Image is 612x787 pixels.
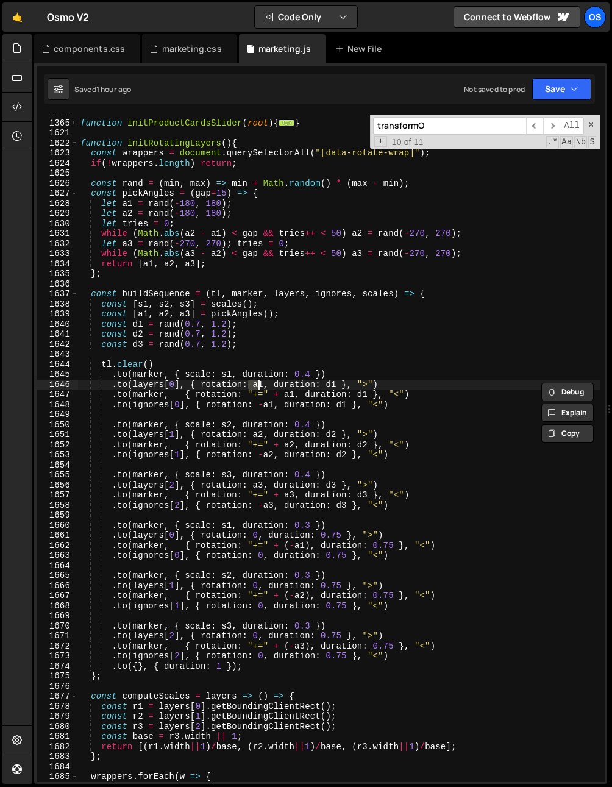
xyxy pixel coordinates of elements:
[37,138,78,149] div: 1622
[37,168,78,179] div: 1625
[37,702,78,712] div: 1678
[37,299,78,310] div: 1638
[37,722,78,732] div: 1680
[2,2,32,32] a: 🤙
[37,500,78,511] div: 1658
[74,84,131,94] div: Saved
[560,117,584,135] span: Alt-Enter
[37,118,78,129] div: 1365
[37,440,78,450] div: 1652
[374,136,387,148] span: Toggle Replace mode
[37,229,78,239] div: 1631
[37,561,78,571] div: 1664
[37,319,78,330] div: 1640
[37,732,78,742] div: 1681
[37,450,78,460] div: 1653
[37,309,78,319] div: 1639
[37,671,78,682] div: 1675
[37,460,78,471] div: 1654
[279,119,294,126] span: ...
[37,691,78,702] div: 1677
[37,490,78,500] div: 1657
[37,340,78,350] div: 1642
[255,6,357,28] button: Code Only
[37,541,78,551] div: 1662
[37,249,78,259] div: 1633
[37,631,78,641] div: 1671
[258,43,311,55] div: marketing.js
[532,78,591,100] button: Save
[37,641,78,652] div: 1672
[37,410,78,420] div: 1649
[54,43,125,55] div: components.css
[37,380,78,390] div: 1646
[387,137,429,148] span: 10 of 11
[574,136,587,148] span: Whole Word Search
[37,239,78,249] div: 1632
[96,84,132,94] div: 1 hour ago
[37,420,78,430] div: 1650
[37,148,78,158] div: 1623
[37,752,78,762] div: 1683
[37,530,78,541] div: 1661
[37,259,78,269] div: 1634
[37,199,78,209] div: 1628
[588,136,596,148] span: Search In Selection
[37,711,78,722] div: 1679
[543,117,560,135] span: ​
[37,179,78,189] div: 1626
[37,762,78,772] div: 1684
[37,329,78,340] div: 1641
[37,772,78,782] div: 1685
[37,651,78,661] div: 1673
[526,117,543,135] span: ​
[162,43,222,55] div: marketing.css
[37,550,78,561] div: 1663
[454,6,580,28] a: Connect to Webflow
[541,383,594,401] button: Debug
[464,84,525,94] div: Not saved to prod
[37,188,78,199] div: 1627
[37,269,78,279] div: 1635
[37,360,78,370] div: 1644
[37,682,78,692] div: 1676
[541,404,594,422] button: Explain
[37,219,78,229] div: 1630
[373,117,526,135] input: Search for
[546,136,559,148] span: RegExp Search
[37,581,78,591] div: 1666
[37,571,78,581] div: 1665
[37,349,78,360] div: 1643
[37,158,78,169] div: 1624
[37,601,78,611] div: 1668
[37,279,78,290] div: 1636
[584,6,606,28] a: Os
[37,510,78,521] div: 1659
[47,10,89,24] div: Osmo V2
[335,43,386,55] div: New File
[37,742,78,752] div: 1682
[37,369,78,380] div: 1645
[37,661,78,672] div: 1674
[37,289,78,299] div: 1637
[37,128,78,138] div: 1621
[541,424,594,443] button: Copy
[37,521,78,531] div: 1660
[560,136,573,148] span: CaseSensitive Search
[37,470,78,480] div: 1655
[37,611,78,621] div: 1669
[37,430,78,440] div: 1651
[37,390,78,400] div: 1647
[37,208,78,219] div: 1629
[37,400,78,410] div: 1648
[37,480,78,491] div: 1656
[37,591,78,601] div: 1667
[37,621,78,632] div: 1670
